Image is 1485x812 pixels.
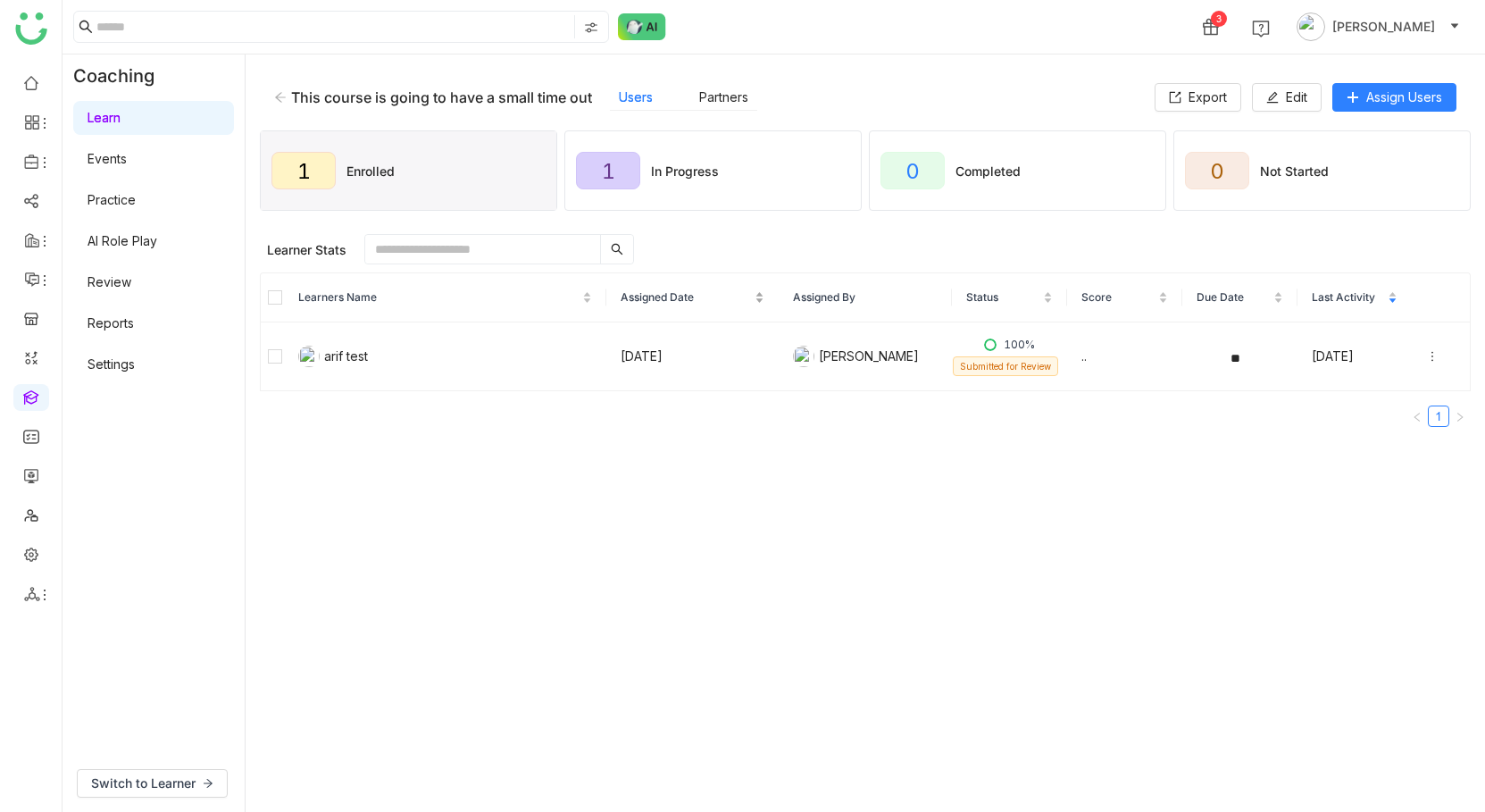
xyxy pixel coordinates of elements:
div: Learner Stats [267,242,346,257]
div: Not Started [1260,163,1329,179]
div: 0 [1185,152,1249,189]
span: [PERSON_NAME] [1332,17,1435,37]
img: search-type.svg [584,21,598,35]
nz-tag: Submitted for Review [953,356,1058,376]
a: Review [88,274,131,289]
button: [PERSON_NAME] [1293,13,1464,41]
span: Score [1081,289,1155,306]
div: 0 [880,152,945,189]
a: AI Role Play [88,233,157,248]
li: 1 [1428,406,1449,427]
span: Last Activity [1312,289,1385,306]
div: arif test [298,346,592,367]
img: logo [15,13,47,45]
span: Learners Name [298,289,579,306]
button: Edit [1252,83,1322,112]
a: Settings [88,356,135,372]
span: Switch to Learner [91,774,196,793]
a: Partners [699,89,748,105]
img: 684a9aedde261c4b36a3ced9 [793,346,814,367]
button: Export [1155,83,1241,112]
div: 1 [271,152,336,189]
span: Due Date [1197,289,1270,306]
img: help.svg [1252,20,1270,38]
td: .. [1067,322,1182,391]
a: Practice [88,192,136,207]
a: Reports [88,315,134,331]
div: [PERSON_NAME] [793,346,937,367]
div: 3 [1211,11,1227,27]
a: 1 [1429,406,1448,426]
div: In Progress [651,163,719,179]
td: [DATE] [1297,322,1413,391]
div: This course is going to have a small time out [291,88,592,106]
span: Status [966,289,1039,306]
button: Next Page [1449,406,1471,427]
div: 1 [576,152,640,189]
span: Export [1189,88,1227,107]
a: Users [619,89,653,105]
span: Assigned Date [621,289,751,306]
button: Assign Users [1332,83,1456,112]
div: Coaching [63,54,181,97]
button: Previous Page [1406,406,1428,427]
th: Assigned By [779,273,951,322]
button: Switch to Learner [77,769,228,798]
a: Events [88,151,127,166]
span: Assign Users [1366,88,1442,107]
span: 100% [1004,337,1035,353]
img: 684abccfde261c4b36a4c026 [298,346,320,367]
div: Enrolled [346,163,395,179]
div: Completed [955,163,1021,179]
td: [DATE] [606,322,779,391]
img: avatar [1297,13,1325,41]
img: ask-buddy-normal.svg [618,13,666,40]
a: Learn [88,110,121,125]
span: Edit [1286,88,1307,107]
